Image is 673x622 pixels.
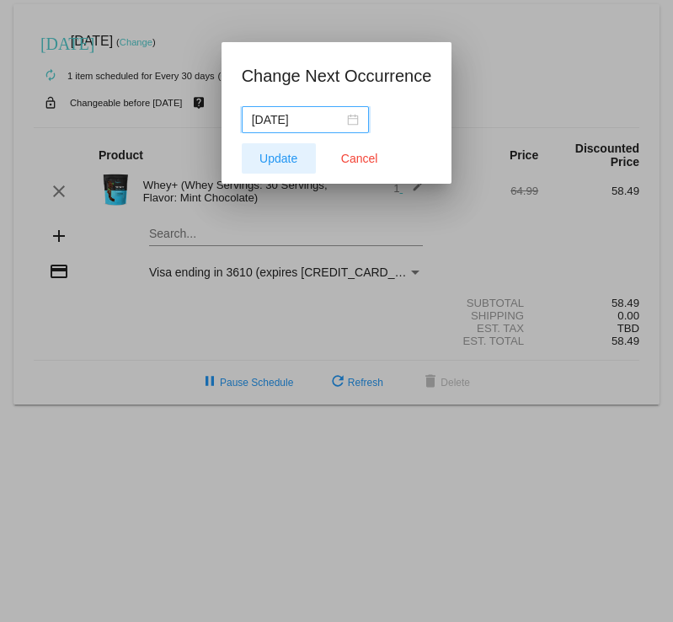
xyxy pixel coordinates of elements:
span: Cancel [341,152,378,165]
button: Update [242,143,316,174]
h1: Change Next Occurrence [242,62,432,89]
span: Update [259,152,297,165]
input: Select date [252,110,344,129]
button: Close dialog [323,143,397,174]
